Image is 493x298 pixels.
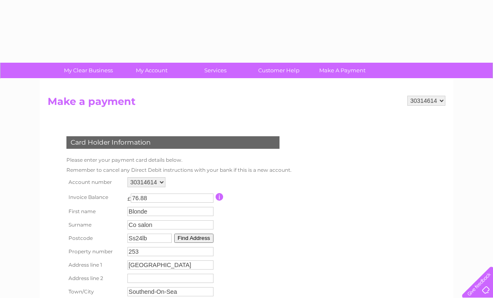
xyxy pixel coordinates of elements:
a: Customer Help [244,63,313,78]
th: First name [64,205,125,218]
td: Remember to cancel any Direct Debit instructions with your bank if this is a new account. [64,165,294,175]
td: Please enter your payment card details below. [64,155,294,165]
th: Surname [64,218,125,232]
th: Account number [64,175,125,189]
a: My Account [117,63,186,78]
div: Card Holder Information [66,136,280,149]
a: Make A Payment [308,63,377,78]
th: Address line 1 [64,258,125,272]
th: Property number [64,245,125,258]
th: Address line 2 [64,272,125,285]
th: Postcode [64,232,125,245]
td: £ [127,191,131,202]
input: Information [216,193,224,201]
a: Services [181,63,250,78]
button: Find Address [174,234,213,243]
a: My Clear Business [54,63,123,78]
th: Invoice Balance [64,189,125,205]
h2: Make a payment [48,96,445,112]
